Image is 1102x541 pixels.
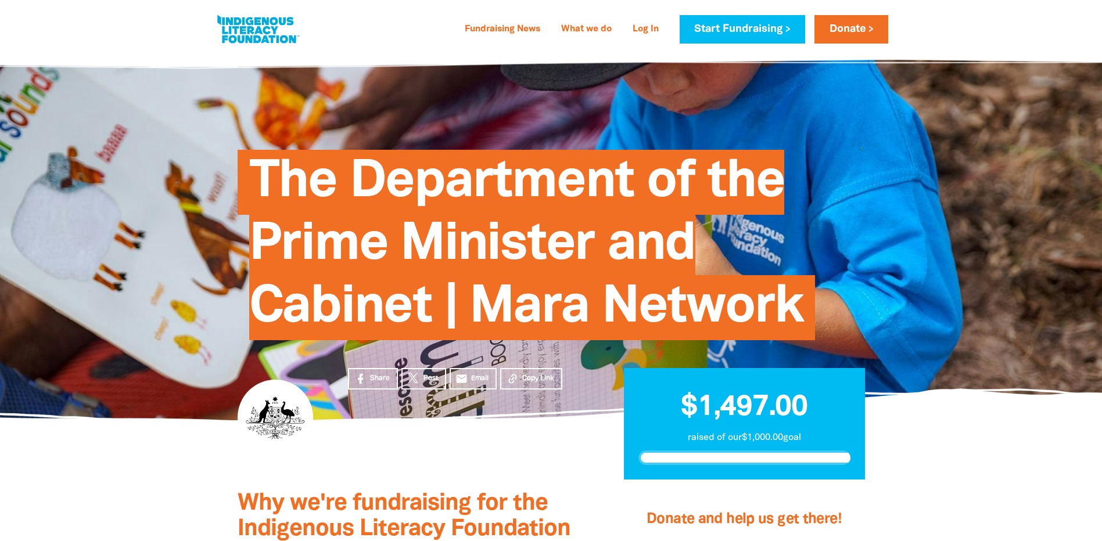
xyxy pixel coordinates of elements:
span: Copy Link [522,373,554,384]
span: Share [370,373,390,384]
a: Donate [814,15,888,44]
button: Copy Link [500,368,562,389]
a: Share [348,368,398,389]
span: Post [423,373,438,384]
a: What we do [554,20,619,39]
span: Email [471,373,489,384]
a: emailEmail [450,368,497,389]
span: The Department of the Prime Minister and Cabinet | Mara Network [249,158,804,340]
a: Start Fundraising [680,15,805,44]
a: Fundraising News [458,20,547,39]
span: $1,497.00 [681,394,807,421]
i: email [455,373,468,385]
a: Log In [626,20,666,39]
a: Post [401,368,446,389]
p: raised of our $1,000.00 goal [638,431,850,445]
span: Why we're fundraising for the Indigenous Literacy Foundation [238,493,570,540]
